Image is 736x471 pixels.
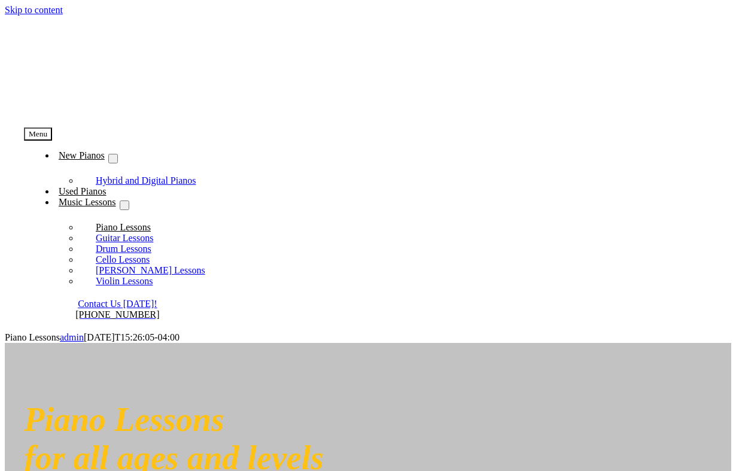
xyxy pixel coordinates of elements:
a: Violin Lessons [79,268,169,294]
a: Used Pianos [55,183,110,201]
button: Menu [24,127,52,141]
a: Hybrid and Digital Pianos [79,167,213,194]
a: Guitar Lessons [79,224,170,251]
a: Contact Us [DATE]! [78,299,157,309]
span: Piano Lessons [96,222,151,232]
span: Guitar Lessons [96,233,153,243]
button: Open submenu of New Pianos [108,154,118,163]
span: Menu [29,129,47,138]
span: Violin Lessons [96,276,153,286]
span: Used Pianos [59,186,107,196]
button: Open submenu of Music Lessons [120,200,129,210]
span: [PERSON_NAME] Lessons [96,265,205,275]
a: taylors-music-store-west-chester [24,105,203,115]
a: Skip to content [5,5,63,15]
span: Music Lessons [59,197,116,207]
a: [PERSON_NAME] Lessons [79,257,222,284]
a: Music Lessons [55,193,120,212]
a: Cello Lessons [79,246,166,273]
a: Drum Lessons [79,235,168,262]
span: New Pianos [59,150,105,160]
span: Hybrid and Digital Pianos [96,175,196,186]
span: Drum Lessons [96,244,151,254]
span: [DATE]T15:26:05-04:00 [84,332,180,342]
nav: Menu [24,127,354,287]
span: Cello Lessons [96,254,150,265]
a: Piano Lessons [79,214,168,241]
span: Piano Lessons [5,332,60,342]
a: admin [60,332,84,342]
a: [PHONE_NUMBER] [75,309,159,320]
a: New Pianos [55,147,108,165]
